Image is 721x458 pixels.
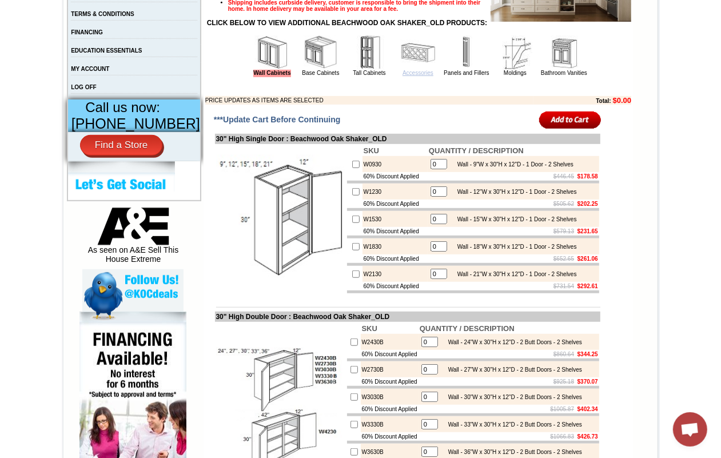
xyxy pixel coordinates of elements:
td: W3030B [361,389,419,405]
td: [PERSON_NAME] Blue Shaker [196,52,231,65]
div: Wall - 21"W x 30"H x 12"D - 1 Door - 2 Shelves [452,271,577,277]
b: $0.00 [613,96,632,105]
img: 30'' High Single Door [216,155,345,284]
img: spacer.gif [133,32,134,33]
div: Wall - 36"W x 30"H x 12"D - 2 Butt Doors - 2 Shelves [443,449,582,455]
td: PRICE UPDATES AS ITEMS ARE SELECTED [205,96,533,105]
span: Call us now: [85,99,160,115]
b: SKU [362,324,377,333]
s: $1005.87 [550,406,574,412]
body: Alpha channel not supported: images/WDC2412_JSI_1.4.jpg.png [5,5,115,35]
a: Wall Cabinets [253,70,290,77]
s: $446.45 [553,173,574,180]
b: $426.73 [577,433,598,440]
div: Wall - 12"W x 30"H x 12"D - 1 Door - 2 Shelves [452,189,577,195]
s: $1066.83 [550,433,574,440]
div: Wall - 9"W x 30"H x 12"D - 1 Door - 2 Shelves [452,161,573,168]
td: W3330B [361,416,419,432]
b: QUANTITY / DESCRIPTION [429,146,524,155]
td: 30" High Single Door : Beachwood Oak Shaker_OLD [215,134,600,144]
td: 60% Discount Applied [363,200,428,208]
div: As seen on A&E Sell This House Extreme [82,208,184,269]
span: [PHONE_NUMBER] [71,116,200,132]
a: LOG OFF [71,84,96,90]
a: Bathroom Vanities [541,70,587,76]
input: Add to Cart [539,110,602,129]
a: MY ACCOUNT [71,66,109,72]
td: 60% Discount Applied [363,282,428,290]
b: $202.25 [577,201,598,207]
a: Moldings [504,70,527,76]
td: 30" High Double Door : Beachwood Oak Shaker_OLD [215,312,600,322]
td: 60% Discount Applied [361,350,419,359]
td: W1830 [363,238,428,254]
a: FINANCING [71,29,103,35]
img: spacer.gif [164,32,165,33]
div: Wall - 27"W x 30"H x 12"D - 2 Butt Doors - 2 Shelves [443,367,582,373]
td: 60% Discount Applied [363,254,428,263]
div: Wall - 18"W x 30"H x 12"D - 1 Door - 2 Shelves [452,244,577,250]
b: $231.65 [577,228,598,234]
img: Panels and Fillers [449,35,484,70]
div: Wall - 15"W x 30"H x 12"D - 1 Door - 2 Shelves [452,216,577,222]
img: spacer.gif [194,32,196,33]
b: SKU [364,146,379,155]
td: 60% Discount Applied [361,405,419,413]
a: Panels and Fillers [444,70,489,76]
a: TERMS & CONDITIONS [71,11,134,17]
td: W0930 [363,156,428,172]
img: Bathroom Vanities [547,35,581,70]
td: W2730B [361,361,419,377]
a: Accessories [403,70,433,76]
a: Find a Store [80,135,163,156]
div: Wall - 33"W x 30"H x 12"D - 2 Butt Doors - 2 Shelves [443,421,582,428]
a: Tall Cabinets [353,70,385,76]
img: spacer.gif [102,32,103,33]
img: Tall Cabinets [352,35,387,70]
img: Wall Cabinets [255,35,289,70]
td: W1230 [363,184,428,200]
a: EDUCATION ESSENTIALS [71,47,142,54]
td: Beachwood Oak Shaker [134,52,164,65]
s: $860.64 [553,351,574,357]
img: spacer.gif [29,32,31,33]
s: $731.54 [553,283,574,289]
s: $579.13 [553,228,574,234]
td: W2430B [361,334,419,350]
td: [PERSON_NAME] White Shaker [67,52,102,65]
b: $292.61 [577,283,598,289]
b: Total: [596,98,611,104]
td: W2130 [363,266,428,282]
td: 60% Discount Applied [361,432,419,441]
img: Accessories [401,35,435,70]
s: $652.65 [553,256,574,262]
div: Open chat [673,412,707,447]
td: 60% Discount Applied [361,377,419,386]
td: 60% Discount Applied [363,172,428,181]
div: Wall - 30"W x 30"H x 12"D - 2 Butt Doors - 2 Shelves [443,394,582,400]
s: $925.18 [553,379,574,385]
b: $261.06 [577,256,598,262]
a: Base Cabinets [302,70,339,76]
b: $402.34 [577,406,598,412]
td: Bellmonte Maple [165,52,194,63]
div: Wall - 24"W x 30"H x 12"D - 2 Butt Doors - 2 Shelves [443,339,582,345]
img: Moldings [498,35,532,70]
img: Base Cabinets [304,35,338,70]
td: [PERSON_NAME] Yellow Walnut [31,52,66,65]
td: 60% Discount Applied [363,227,428,236]
b: FPDF error: [5,5,54,14]
td: W1530 [363,211,428,227]
b: $344.25 [577,351,598,357]
td: Baycreek Gray [103,52,133,63]
b: QUANTITY / DESCRIPTION [420,324,515,333]
img: spacer.gif [66,32,67,33]
span: ***Update Cart Before Continuing [214,115,341,124]
b: $370.07 [577,379,598,385]
s: $505.62 [553,201,574,207]
strong: CLICK BELOW TO VIEW ADDITIONAL BEACHWOOD OAK SHAKER_OLD PRODUCTS: [207,19,487,27]
b: $178.58 [577,173,598,180]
